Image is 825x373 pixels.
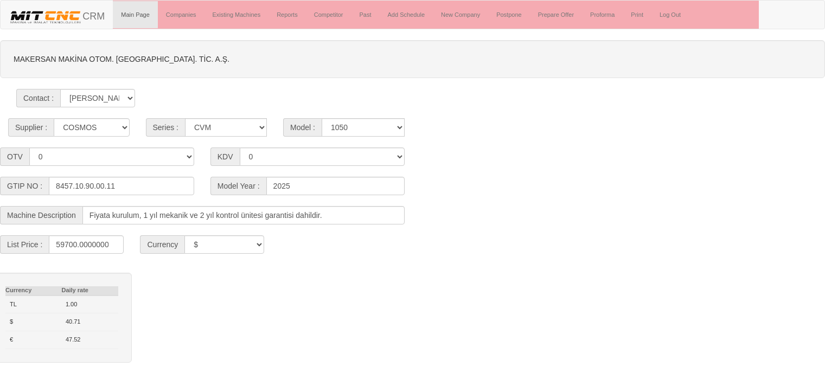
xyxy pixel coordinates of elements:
[351,1,379,28] a: Past
[5,331,61,349] td: €
[158,1,204,28] a: Companies
[61,295,119,313] td: 1.00
[5,286,61,295] th: Currency
[204,1,269,28] a: Existing Machines
[61,313,119,331] td: 40.71
[16,89,60,107] span: Contact :
[651,1,689,28] a: Log Out
[5,295,61,313] td: TL
[268,1,306,28] a: Reports
[146,118,185,137] span: Series :
[210,147,240,166] span: KDV
[8,118,54,137] span: Supplier :
[488,1,529,28] a: Postpone
[49,235,124,254] input: List Price
[380,1,433,28] a: Add Schedule
[283,118,322,137] span: Model :
[266,177,405,195] input: Model Year
[623,1,651,28] a: Print
[140,235,184,254] div: Currency
[433,1,488,28] a: New Company
[210,177,266,195] span: Model Year :
[113,1,158,28] a: Main Page
[582,1,623,28] a: Proforma
[49,177,194,195] input: GTIP NO
[61,331,119,349] td: 47.52
[9,9,82,25] img: header.png
[61,286,119,295] th: Daily rate
[530,1,582,28] a: Prepare Offer
[306,1,351,28] a: Competitor
[82,206,405,224] input: Machine Description
[1,1,113,28] a: CRM
[5,313,61,331] td: $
